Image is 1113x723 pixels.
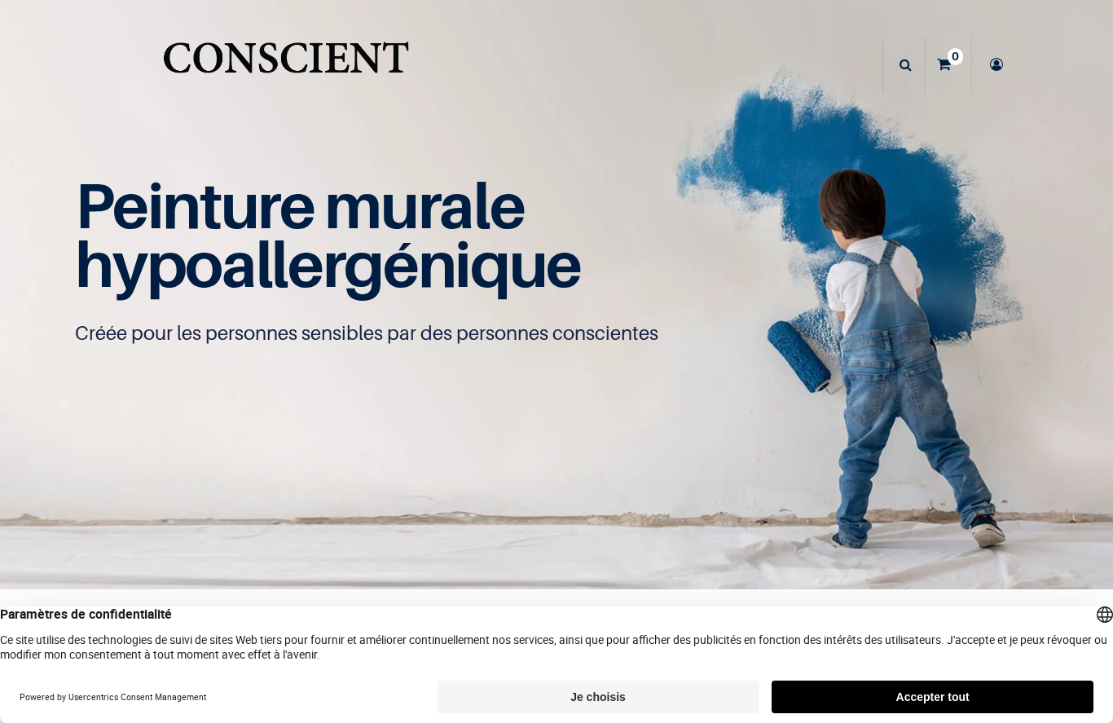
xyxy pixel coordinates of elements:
a: 0 [926,36,971,93]
sup: 0 [948,48,963,64]
span: Peinture murale [75,167,524,243]
img: Conscient [160,33,411,97]
span: hypoallergénique [75,226,581,302]
p: Créée pour les personnes sensibles par des personnes conscientes [75,320,1037,346]
a: Logo of Conscient [160,33,411,97]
